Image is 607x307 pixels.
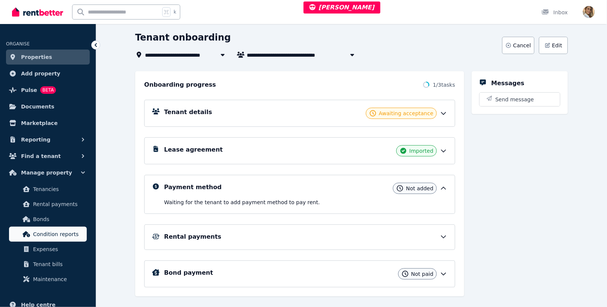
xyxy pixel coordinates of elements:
[502,37,534,54] button: Cancel
[21,152,61,161] span: Find a tenant
[33,185,84,194] span: Tenancies
[21,69,60,78] span: Add property
[433,81,455,89] span: 1 / 3 tasks
[9,182,87,197] a: Tenancies
[174,9,176,15] span: k
[152,234,160,239] img: Rental Payments
[33,230,84,239] span: Condition reports
[144,80,216,89] h2: Onboarding progress
[164,268,213,277] h5: Bond payment
[21,86,37,95] span: Pulse
[6,41,30,47] span: ORGANISE
[21,53,52,62] span: Properties
[6,165,90,180] button: Manage property
[6,83,90,98] a: PulseBETA
[21,119,57,128] span: Marketplace
[9,257,87,272] a: Tenant bills
[33,260,84,269] span: Tenant bills
[379,110,433,117] span: Awaiting acceptance
[495,96,534,103] span: Send message
[21,102,54,111] span: Documents
[9,212,87,227] a: Bonds
[539,37,568,54] button: Edit
[152,269,160,276] img: Bond Details
[164,108,212,117] h5: Tenant details
[9,242,87,257] a: Expenses
[6,99,90,114] a: Documents
[9,272,87,287] a: Maintenance
[12,6,63,18] img: RentBetter
[542,9,568,16] div: Inbox
[164,183,222,192] h5: Payment method
[583,6,595,18] img: Jodie Cartmer
[33,275,84,284] span: Maintenance
[33,245,84,254] span: Expenses
[33,215,84,224] span: Bonds
[6,132,90,147] button: Reporting
[310,4,374,11] span: [PERSON_NAME]
[33,200,84,209] span: Rental payments
[409,147,433,155] span: Imported
[513,42,531,49] span: Cancel
[9,227,87,242] a: Condition reports
[6,149,90,164] button: Find a tenant
[491,79,524,88] h5: Messages
[6,50,90,65] a: Properties
[406,185,433,192] span: Not added
[6,66,90,81] a: Add property
[9,197,87,212] a: Rental payments
[164,199,447,206] p: Waiting for the tenant to add payment method to pay rent .
[164,232,221,241] h5: Rental payments
[480,93,560,106] button: Send message
[135,32,231,44] h1: Tenant onboarding
[6,116,90,131] a: Marketplace
[164,145,223,154] h5: Lease agreement
[411,270,433,278] span: Not paid
[552,42,562,49] span: Edit
[21,135,50,144] span: Reporting
[21,168,72,177] span: Manage property
[40,86,56,94] span: BETA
